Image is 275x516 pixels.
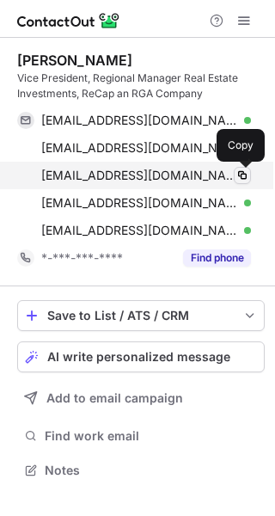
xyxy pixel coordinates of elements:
[41,195,238,211] span: [EMAIL_ADDRESS][DOMAIN_NAME]
[17,458,265,482] button: Notes
[17,71,265,101] div: Vice President, Regional Manager Real Estate Investments, ReCap an RGA Company
[45,428,258,444] span: Find work email
[45,463,258,478] span: Notes
[17,341,265,372] button: AI write personalized message
[41,140,238,156] span: [EMAIL_ADDRESS][DOMAIN_NAME]
[17,424,265,448] button: Find work email
[41,168,238,183] span: [EMAIL_ADDRESS][DOMAIN_NAME]
[41,113,238,128] span: [EMAIL_ADDRESS][DOMAIN_NAME]
[17,10,120,31] img: ContactOut v5.3.10
[47,309,235,322] div: Save to List / ATS / CRM
[183,249,251,267] button: Reveal Button
[17,300,265,331] button: save-profile-one-click
[47,350,230,364] span: AI write personalized message
[17,383,265,414] button: Add to email campaign
[41,223,238,238] span: [EMAIL_ADDRESS][DOMAIN_NAME]
[46,391,183,405] span: Add to email campaign
[17,52,132,69] div: [PERSON_NAME]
